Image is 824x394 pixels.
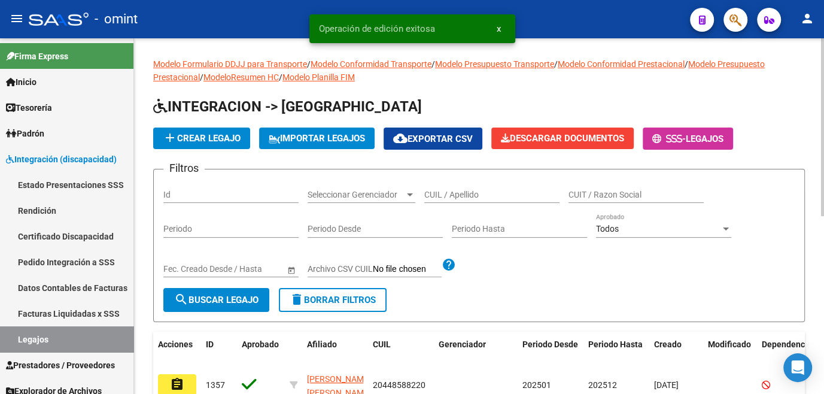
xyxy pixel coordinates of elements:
[783,353,812,382] div: Open Intercom Messenger
[319,23,435,35] span: Operación de edición exitosa
[153,332,201,371] datatable-header-cell: Acciones
[174,292,188,307] mat-icon: search
[373,340,391,349] span: CUIL
[217,264,276,274] input: Fecha fin
[153,128,250,149] button: Crear Legajo
[10,11,24,26] mat-icon: menu
[583,332,649,371] datatable-header-cell: Periodo Hasta
[588,340,643,349] span: Periodo Hasta
[290,295,376,305] span: Borrar Filtros
[153,98,422,115] span: INTEGRACION -> [GEOGRAPHIC_DATA]
[384,128,482,150] button: Exportar CSV
[290,292,304,307] mat-icon: delete
[762,340,812,349] span: Dependencia
[237,332,285,371] datatable-header-cell: Aprobado
[307,340,337,349] span: Afiliado
[6,75,37,89] span: Inicio
[393,134,473,144] span: Exportar CSV
[757,332,823,371] datatable-header-cell: Dependencia
[6,101,52,114] span: Tesorería
[206,380,225,390] span: 1357
[158,340,193,349] span: Acciones
[170,377,184,392] mat-icon: assignment
[163,288,269,312] button: Buscar Legajo
[163,133,241,144] span: Crear Legajo
[201,332,237,371] datatable-header-cell: ID
[703,332,757,371] datatable-header-cell: Modificado
[491,128,634,149] button: Descargar Documentos
[285,263,297,276] button: Open calendar
[654,380,679,390] span: [DATE]
[163,131,177,145] mat-icon: add
[649,332,703,371] datatable-header-cell: Creado
[269,133,365,144] span: IMPORTAR LEGAJOS
[518,332,583,371] datatable-header-cell: Periodo Desde
[435,59,554,69] a: Modelo Presupuesto Transporte
[522,380,551,390] span: 202501
[522,340,578,349] span: Periodo Desde
[501,133,624,144] span: Descargar Documentos
[6,50,68,63] span: Firma Express
[6,127,44,140] span: Padrón
[652,134,686,144] span: -
[308,190,405,200] span: Seleccionar Gerenciador
[308,264,373,274] span: Archivo CSV CUIL
[163,264,207,274] input: Fecha inicio
[643,128,733,150] button: -Legajos
[588,380,617,390] span: 202512
[487,18,510,40] button: x
[259,128,375,149] button: IMPORTAR LEGAJOS
[6,153,117,166] span: Integración (discapacidad)
[393,131,408,146] mat-icon: cloud_download
[206,340,214,349] span: ID
[708,340,751,349] span: Modificado
[242,340,279,349] span: Aprobado
[368,332,434,371] datatable-header-cell: CUIL
[174,295,259,305] span: Buscar Legajo
[439,340,486,349] span: Gerenciador
[203,72,279,82] a: ModeloResumen HC
[434,332,518,371] datatable-header-cell: Gerenciador
[373,380,425,390] span: 20448588220
[373,264,442,275] input: Archivo CSV CUIL
[302,332,368,371] datatable-header-cell: Afiliado
[800,11,814,26] mat-icon: person
[686,134,723,144] span: Legajos
[311,59,431,69] a: Modelo Conformidad Transporte
[558,59,685,69] a: Modelo Conformidad Prestacional
[163,160,205,177] h3: Filtros
[442,257,456,272] mat-icon: help
[654,340,682,349] span: Creado
[95,6,138,32] span: - omint
[596,224,619,234] span: Todos
[497,23,501,34] span: x
[282,72,355,82] a: Modelo Planilla FIM
[279,288,387,312] button: Borrar Filtros
[153,59,307,69] a: Modelo Formulario DDJJ para Transporte
[6,359,115,372] span: Prestadores / Proveedores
